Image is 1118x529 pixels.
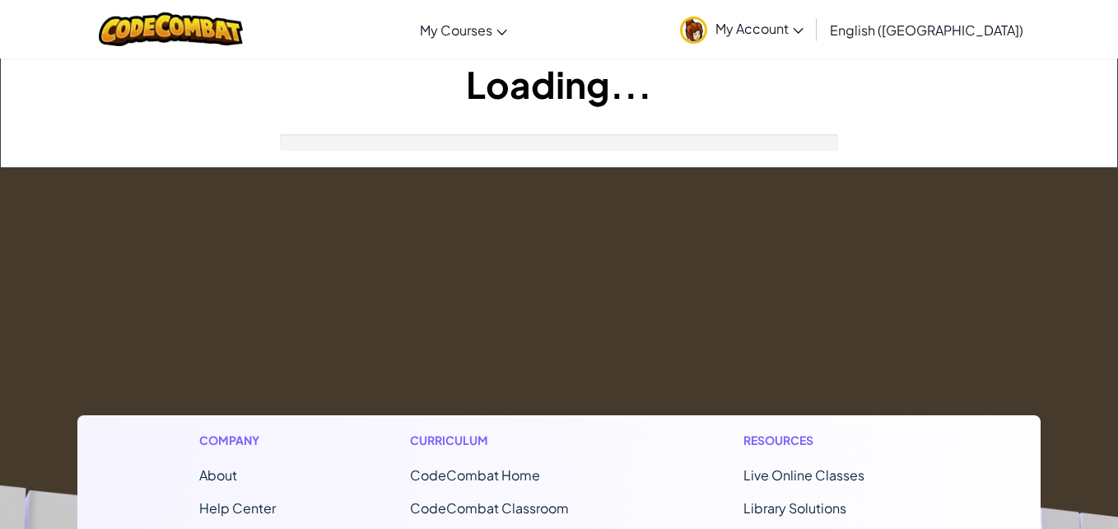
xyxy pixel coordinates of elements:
[822,7,1032,52] a: English ([GEOGRAPHIC_DATA])
[830,21,1023,39] span: English ([GEOGRAPHIC_DATA])
[743,499,846,517] a: Library Solutions
[715,20,804,37] span: My Account
[199,432,276,449] h1: Company
[680,16,707,44] img: avatar
[743,432,919,449] h1: Resources
[99,12,243,46] img: CodeCombat logo
[412,7,515,52] a: My Courses
[410,499,569,517] a: CodeCombat Classroom
[410,432,609,449] h1: Curriculum
[420,21,492,39] span: My Courses
[410,466,540,484] span: CodeCombat Home
[743,466,864,484] a: Live Online Classes
[1,59,1117,110] h1: Loading...
[199,466,237,484] a: About
[672,3,812,55] a: My Account
[199,499,276,517] a: Help Center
